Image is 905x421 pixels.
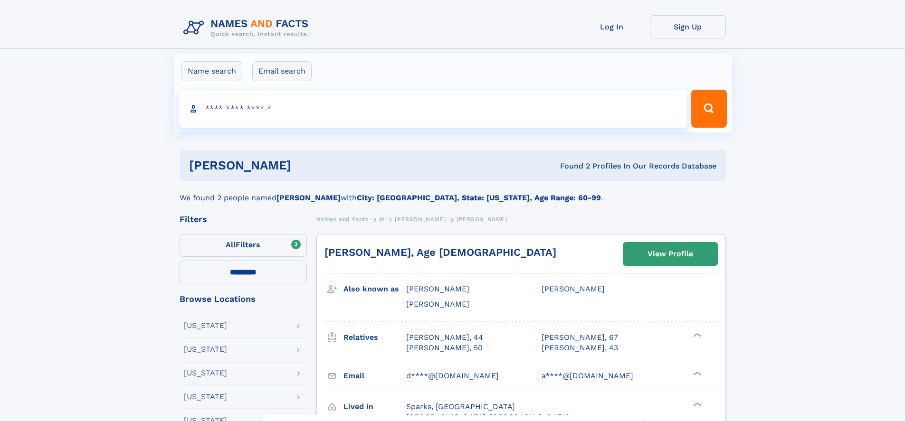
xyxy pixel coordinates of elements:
[406,402,515,411] span: Sparks, [GEOGRAPHIC_DATA]
[542,343,618,353] a: [PERSON_NAME], 43
[343,281,406,297] h3: Also known as
[691,332,702,338] div: ❯
[379,216,384,223] span: M
[395,213,446,225] a: [PERSON_NAME]
[691,401,702,407] div: ❯
[189,159,426,171] h1: [PERSON_NAME]
[252,61,312,81] label: Email search
[357,193,601,202] b: City: [GEOGRAPHIC_DATA], State: [US_STATE], Age Range: 60-99
[406,332,483,343] a: [PERSON_NAME], 44
[343,329,406,346] h3: Relatives
[180,181,726,204] div: We found 2 people named with .
[184,393,227,401] div: [US_STATE]
[276,193,341,202] b: [PERSON_NAME]
[180,215,307,224] div: Filters
[379,213,384,225] a: M
[542,284,605,293] span: [PERSON_NAME]
[574,15,650,38] a: Log In
[406,299,469,309] span: [PERSON_NAME]
[691,90,726,128] button: Search Button
[691,370,702,376] div: ❯
[542,332,618,343] a: [PERSON_NAME], 67
[648,243,693,265] div: View Profile
[180,234,307,257] label: Filters
[457,216,507,223] span: [PERSON_NAME]
[343,368,406,384] h3: Email
[623,243,717,265] a: View Profile
[184,369,227,377] div: [US_STATE]
[184,346,227,353] div: [US_STATE]
[184,322,227,329] div: [US_STATE]
[316,213,369,225] a: Names and Facts
[650,15,726,38] a: Sign Up
[406,343,483,353] a: [PERSON_NAME], 50
[181,61,242,81] label: Name search
[343,399,406,415] h3: Lived in
[324,246,556,258] a: [PERSON_NAME], Age [DEMOGRAPHIC_DATA]
[179,90,687,128] input: search input
[406,284,469,293] span: [PERSON_NAME]
[180,15,316,41] img: Logo Names and Facts
[395,216,446,223] span: [PERSON_NAME]
[426,161,716,171] div: Found 2 Profiles In Our Records Database
[226,240,236,249] span: All
[180,295,307,303] div: Browse Locations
